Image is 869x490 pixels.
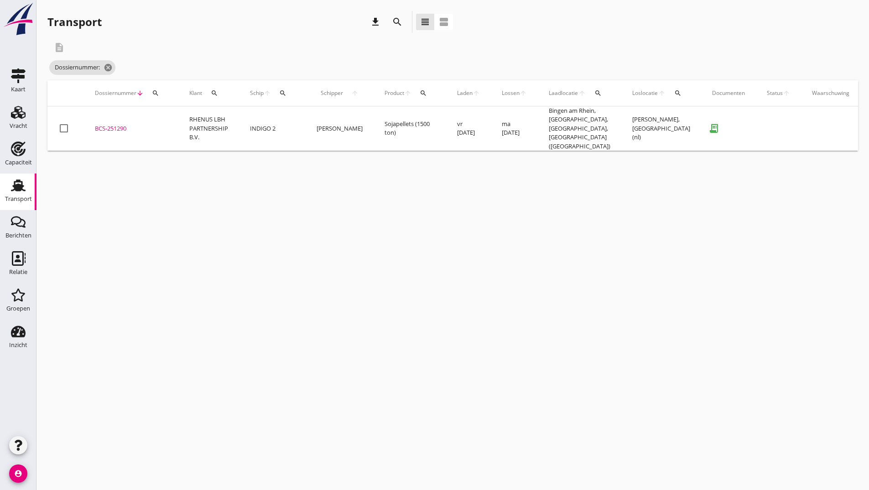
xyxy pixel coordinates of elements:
div: Transport [5,196,32,202]
i: arrow_upward [520,90,527,97]
i: arrow_upward [404,90,411,97]
i: view_headline [420,16,431,27]
td: INDIGO 2 [239,106,306,151]
div: Groepen [6,306,30,311]
div: Kaart [11,86,26,92]
i: arrow_upward [347,90,363,97]
i: arrow_upward [264,90,271,97]
div: BCS-251290 [95,124,167,133]
span: Lossen [502,89,520,97]
span: Schip [250,89,264,97]
i: arrow_downward [136,90,144,97]
td: [PERSON_NAME], [GEOGRAPHIC_DATA] (nl) [621,106,701,151]
i: search [279,90,286,97]
span: Schipper [317,89,347,97]
span: Laden [457,89,473,97]
span: Laadlocatie [549,89,578,97]
i: receipt_long [705,119,723,137]
div: Relatie [9,269,27,275]
i: cancel [104,63,113,72]
i: arrow_upward [473,90,480,97]
i: search [152,90,159,97]
div: Inzicht [9,342,27,348]
i: search [674,90,682,97]
i: view_agenda [438,16,449,27]
i: search [420,90,427,97]
i: download [370,16,381,27]
td: vr [DATE] [446,106,491,151]
td: [PERSON_NAME] [306,106,374,151]
i: arrow_upward [578,90,586,97]
div: Klant [189,82,228,104]
i: account_circle [9,464,27,483]
div: Capaciteit [5,159,32,165]
td: RHENUS LBH PARTNERSHIP B.V. [178,106,239,151]
div: Vracht [10,123,27,129]
div: Berichten [5,232,31,238]
i: search [594,90,602,97]
span: Loslocatie [632,89,658,97]
span: Status [767,89,783,97]
td: Sojapellets (1500 ton) [374,106,446,151]
td: ma [DATE] [491,106,538,151]
span: Dossiernummer [95,89,136,97]
i: search [392,16,403,27]
i: arrow_upward [783,90,790,97]
span: Dossiernummer: [49,60,115,75]
div: Transport [47,15,102,29]
td: Bingen am Rhein, [GEOGRAPHIC_DATA], [GEOGRAPHIC_DATA], [GEOGRAPHIC_DATA] ([GEOGRAPHIC_DATA]) [538,106,621,151]
div: Waarschuwing [812,89,849,97]
i: arrow_upward [658,90,666,97]
i: search [211,90,218,97]
div: Documenten [712,89,745,97]
span: Product [385,89,404,97]
img: logo-small.a267ee39.svg [2,2,35,36]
